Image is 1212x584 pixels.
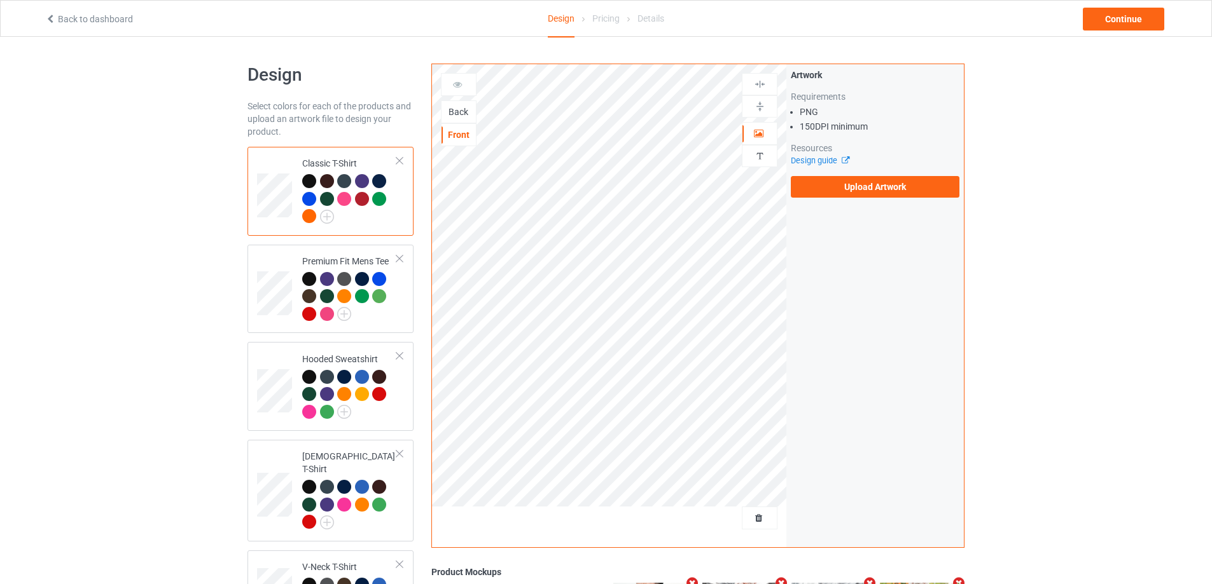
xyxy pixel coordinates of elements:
[800,120,959,133] li: 150 DPI minimum
[247,245,414,334] div: Premium Fit Mens Tee
[302,157,397,222] div: Classic T-Shirt
[302,450,397,528] div: [DEMOGRAPHIC_DATA] T-Shirt
[791,156,849,165] a: Design guide
[320,210,334,224] img: svg+xml;base64,PD94bWwgdmVyc2lvbj0iMS4wIiBlbmNvZGluZz0iVVRGLTgiPz4KPHN2ZyB3aWR0aD0iMjJweCIgaGVpZ2...
[302,255,397,320] div: Premium Fit Mens Tee
[754,78,766,90] img: svg%3E%0A
[247,100,414,138] div: Select colors for each of the products and upload an artwork file to design your product.
[247,64,414,86] h1: Design
[637,1,664,36] div: Details
[800,105,959,118] li: PNG
[320,515,334,529] img: svg+xml;base64,PD94bWwgdmVyc2lvbj0iMS4wIiBlbmNvZGluZz0iVVRGLTgiPz4KPHN2ZyB3aWR0aD0iMjJweCIgaGVpZ2...
[247,440,414,541] div: [DEMOGRAPHIC_DATA] T-Shirt
[754,100,766,112] img: svg%3E%0A
[442,105,476,118] div: Back
[302,353,397,418] div: Hooded Sweatshirt
[592,1,620,36] div: Pricing
[442,128,476,141] div: Front
[791,69,959,81] div: Artwork
[791,176,959,198] label: Upload Artwork
[754,150,766,162] img: svg%3E%0A
[45,14,133,24] a: Back to dashboard
[1083,8,1164,31] div: Continue
[337,405,351,419] img: svg+xml;base64,PD94bWwgdmVyc2lvbj0iMS4wIiBlbmNvZGluZz0iVVRGLTgiPz4KPHN2ZyB3aWR0aD0iMjJweCIgaGVpZ2...
[337,307,351,321] img: svg+xml;base64,PD94bWwgdmVyc2lvbj0iMS4wIiBlbmNvZGluZz0iVVRGLTgiPz4KPHN2ZyB3aWR0aD0iMjJweCIgaGVpZ2...
[548,1,575,37] div: Design
[791,90,959,103] div: Requirements
[791,142,959,154] div: Resources
[431,566,965,578] div: Product Mockups
[247,342,414,431] div: Hooded Sweatshirt
[247,147,414,236] div: Classic T-Shirt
